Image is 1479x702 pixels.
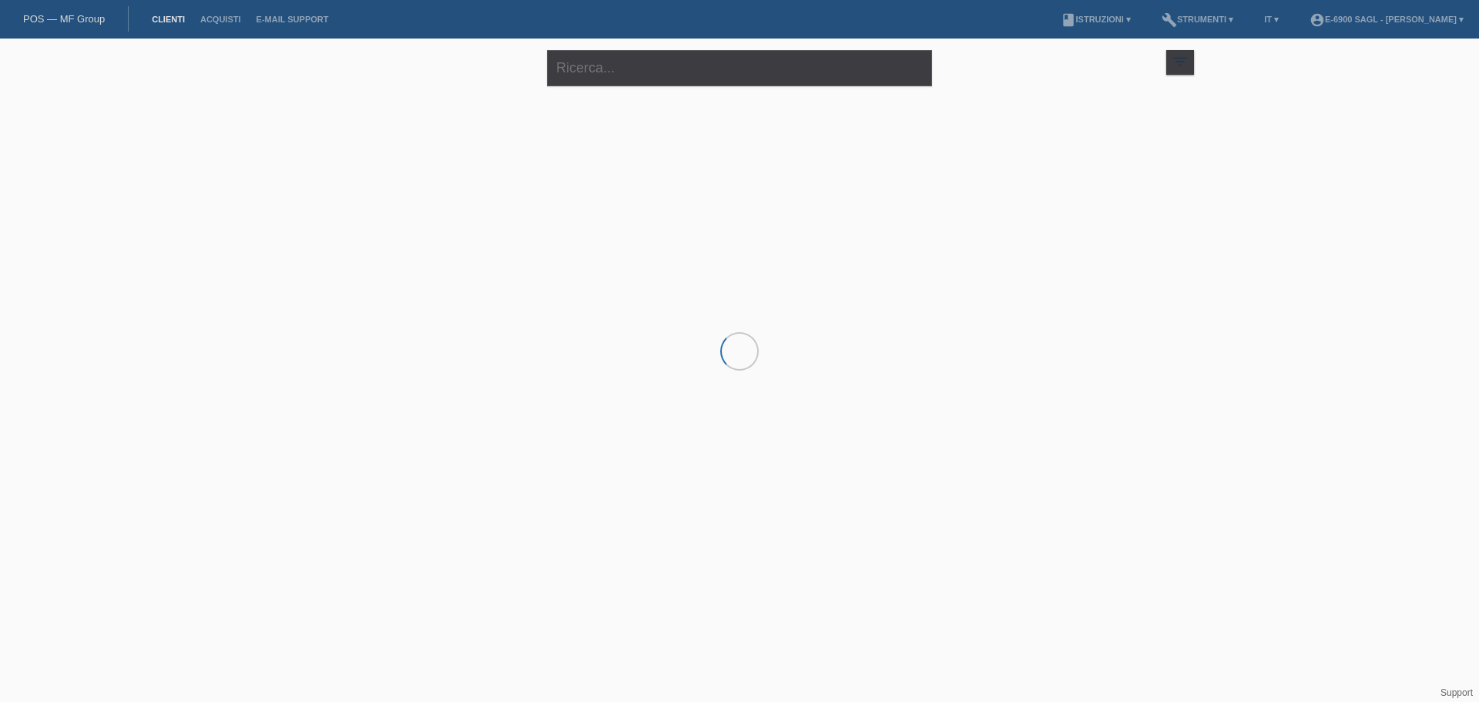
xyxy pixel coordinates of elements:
[1154,15,1241,24] a: buildStrumenti ▾
[144,15,193,24] a: Clienti
[1162,12,1177,28] i: build
[193,15,249,24] a: Acquisti
[1310,12,1325,28] i: account_circle
[1172,53,1189,70] i: filter_list
[23,13,105,25] a: POS — MF Group
[1053,15,1139,24] a: bookIstruzioni ▾
[547,50,932,86] input: Ricerca...
[1061,12,1076,28] i: book
[1302,15,1471,24] a: account_circleE-6900 Sagl - [PERSON_NAME] ▾
[1256,15,1286,24] a: IT ▾
[249,15,337,24] a: E-mail Support
[1440,687,1473,698] a: Support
